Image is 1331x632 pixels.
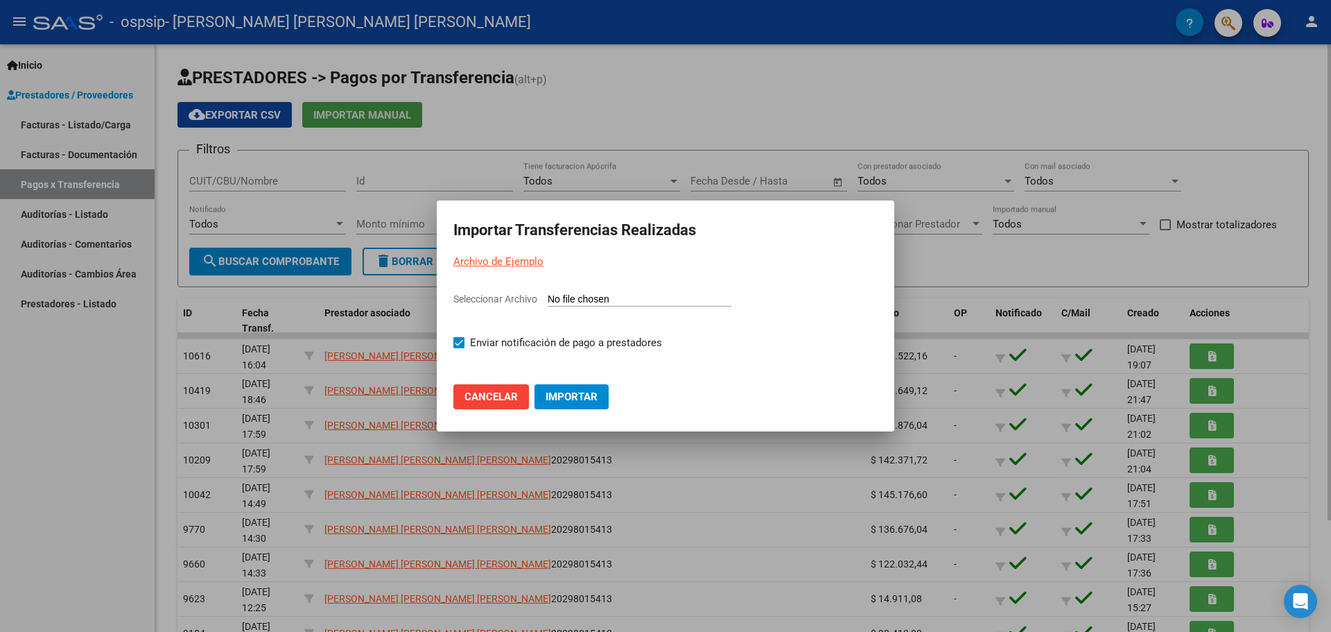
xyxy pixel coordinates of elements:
[534,384,609,409] button: Importar
[470,334,662,351] span: Enviar notificación de pago a prestadores
[546,391,598,403] span: Importar
[453,293,537,305] span: Seleccionar Archivo
[453,217,878,244] h2: Importar Transferencias Realizadas
[464,391,518,403] span: Cancelar
[453,255,543,268] a: Archivo de Ejemplo
[1284,585,1317,618] div: Open Intercom Messenger
[453,384,529,409] button: Cancelar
